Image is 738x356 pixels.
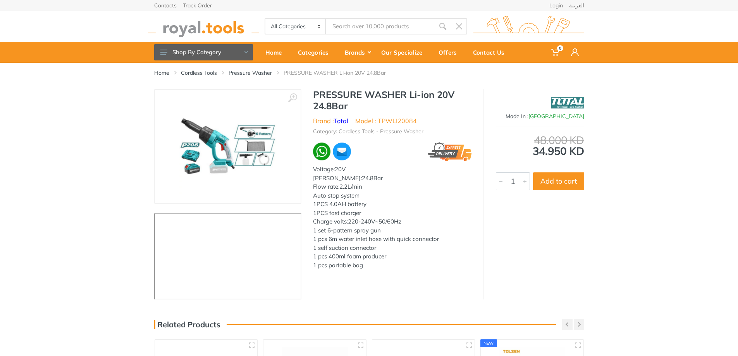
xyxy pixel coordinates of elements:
[355,116,417,126] li: Model : TPWLI20084
[334,117,348,125] a: Total
[265,19,326,34] select: Category
[313,165,472,174] div: Voltage:20V
[313,116,348,126] li: Brand :
[313,200,472,209] div: 1PCS 4.0AH battery
[313,174,472,183] div: [PERSON_NAME]:24.8Bar
[569,3,584,8] a: العربية
[313,89,472,112] h1: PRESSURE WASHER Li-ion 20V 24.8Bar
[480,339,497,347] div: new
[326,18,434,34] input: Site search
[496,112,584,120] div: Made In :
[313,261,472,270] div: 1 pcs portable bag
[148,16,259,37] img: royal.tools Logo
[284,69,397,77] li: PRESSURE WASHER Li-ion 20V 24.8Bar
[433,42,468,63] a: Offers
[468,44,515,60] div: Contact Us
[179,98,277,195] img: Royal Tools - PRESSURE WASHER Li-ion 20V 24.8Bar
[260,42,292,63] a: Home
[473,16,584,37] img: royal.tools Logo
[313,209,472,218] div: 1PCS fast charger
[468,42,515,63] a: Contact Us
[533,172,584,190] button: Add to cart
[332,142,352,162] img: ma.webp
[181,69,217,77] a: Cordless Tools
[292,42,339,63] a: Categories
[313,226,472,235] div: 1 set 6-pattern spray gun
[546,42,566,63] a: 0
[376,44,433,60] div: Our Specialize
[154,69,584,77] nav: breadcrumb
[313,143,331,160] img: wa.webp
[528,113,584,120] span: [GEOGRAPHIC_DATA]
[154,320,220,329] h3: Related Products
[260,44,292,60] div: Home
[313,235,472,244] div: 1 pcs 6m water inlet hose with quick connector
[339,44,376,60] div: Brands
[313,217,472,226] div: Charge volts:220-240V~50/60Hz
[428,142,472,162] img: express.png
[551,93,584,112] img: Total
[376,42,433,63] a: Our Specialize
[549,3,563,8] a: Login
[313,182,472,191] div: Flow rate:2.2L/min
[313,127,423,136] li: Category: Cordless Tools - Pressure Washer
[433,44,468,60] div: Offers
[183,3,212,8] a: Track Order
[313,244,472,253] div: 1 self suction connector
[313,252,472,261] div: 1 pcs 400ml foam producer
[496,135,584,146] div: 48.000 KD
[154,69,169,77] a: Home
[154,3,177,8] a: Contacts
[557,45,563,51] span: 0
[154,44,253,60] button: Shop By Category
[229,69,272,77] a: Pressure Washer
[313,191,472,200] div: Auto stop system
[496,135,584,157] div: 34.950 KD
[292,44,339,60] div: Categories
